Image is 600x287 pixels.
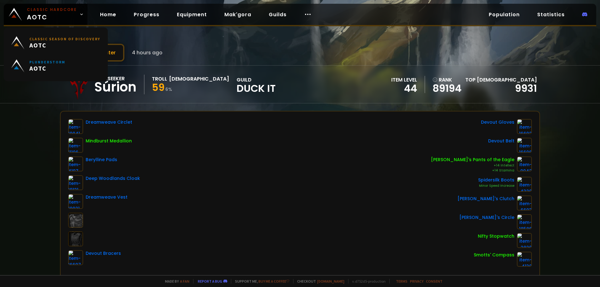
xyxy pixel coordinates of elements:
small: 6 % [165,86,172,92]
img: item-19121 [68,175,83,190]
span: 59 [152,80,165,94]
img: item-4197 [68,156,83,171]
img: item-16692 [517,119,532,134]
div: Troll [152,75,167,83]
div: [PERSON_NAME]'s Pants of the Eagle [431,156,514,163]
span: Checkout [293,279,344,284]
a: Terms [396,279,407,284]
img: item-16696 [517,138,532,153]
div: Devout Belt [488,138,514,144]
img: item-6693 [517,195,532,210]
a: Home [95,8,121,21]
span: AOTC [29,64,65,72]
div: +14 Stamina [431,168,514,173]
div: Dreamweave Vest [86,194,127,200]
div: Devout Bracers [86,250,121,257]
div: guild [237,76,276,93]
img: item-10041 [68,119,83,134]
small: Classic Hardcore [27,7,77,12]
a: 89194 [432,84,462,93]
img: item-16697 [68,250,83,265]
img: item-2820 [517,233,532,248]
a: a fan [180,279,189,284]
div: 44 [391,84,417,93]
div: Devout Gloves [481,119,514,126]
small: Classic Season of Discovery [29,37,100,41]
div: item level [391,76,417,84]
div: Smotts' Compass [474,252,514,258]
span: [DEMOGRAPHIC_DATA] [477,76,537,83]
a: Classic HardcoreAOTC [4,4,87,25]
a: Progress [129,8,164,21]
div: Mindburst Medallion [86,138,132,144]
small: Plunderstorm [29,60,65,64]
span: AOTC [29,41,100,49]
a: Buy me a coffee [258,279,289,284]
img: item-9942 [517,156,532,171]
span: Duck It [237,84,276,93]
a: Mak'gora [219,8,256,21]
span: v. d752d5 - production [348,279,386,284]
span: Support me, [231,279,289,284]
div: Top [465,76,537,84]
a: Equipment [172,8,212,21]
div: Súrion [94,82,137,92]
a: Classic Season of DiscoveryAOTC [7,31,104,54]
div: Berylline Pads [86,156,117,163]
a: Privacy [410,279,423,284]
div: Minor Speed Increase [478,183,514,188]
div: rank [432,76,462,84]
a: Guilds [264,8,292,21]
span: 4 hours ago [132,49,162,57]
img: item-18586 [517,214,532,229]
a: Statistics [532,8,570,21]
a: [DOMAIN_NAME] [317,279,344,284]
div: Deep Woodlands Cloak [86,175,140,182]
div: [DEMOGRAPHIC_DATA] [169,75,229,83]
div: Dreamweave Circlet [86,119,132,126]
img: item-10021 [68,194,83,209]
img: item-11196 [68,138,83,153]
a: Population [484,8,525,21]
div: [PERSON_NAME]'s Circle [459,214,514,221]
span: Made by [161,279,189,284]
img: item-4320 [517,177,532,192]
div: [PERSON_NAME]'s Clutch [457,195,514,202]
span: AOTC [27,7,77,22]
a: PlunderstormAOTC [7,54,104,77]
div: Soulseeker [94,75,137,82]
div: +14 Intellect [431,163,514,168]
img: item-4130 [517,252,532,267]
a: Report a bug [198,279,222,284]
div: Nifty Stopwatch [478,233,514,240]
div: Spidersilk Boots [478,177,514,183]
a: Consent [426,279,442,284]
a: 9931 [515,81,537,95]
